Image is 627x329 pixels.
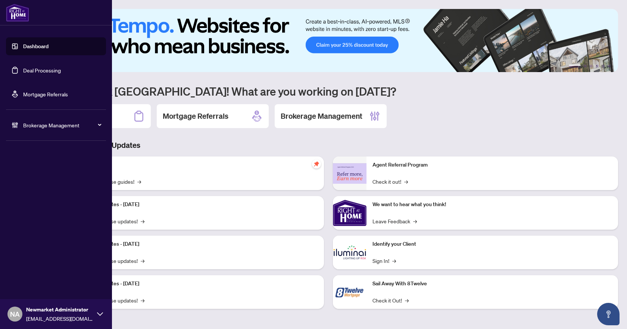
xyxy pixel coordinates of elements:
[281,111,362,121] h2: Brokerage Management
[413,217,417,225] span: →
[404,177,408,186] span: →
[597,303,620,325] button: Open asap
[333,236,366,269] img: Identify your Client
[372,177,408,186] a: Check it out!→
[333,196,366,230] img: We want to hear what you think!
[372,161,612,169] p: Agent Referral Program
[141,217,144,225] span: →
[26,314,93,323] span: [EMAIL_ADDRESS][DOMAIN_NAME]
[333,163,366,184] img: Agent Referral Program
[372,201,612,209] p: We want to hear what you think!
[39,84,618,98] h1: Welcome back [GEOGRAPHIC_DATA]! What are you working on [DATE]?
[26,305,93,314] span: Newmarket Administrator
[372,296,409,304] a: Check it Out!→
[584,65,587,68] button: 2
[312,159,321,168] span: pushpin
[78,240,318,248] p: Platform Updates - [DATE]
[333,275,366,309] img: Sail Away With 8Twelve
[23,67,61,74] a: Deal Processing
[590,65,593,68] button: 3
[141,296,144,304] span: →
[372,217,417,225] a: Leave Feedback→
[6,4,29,22] img: logo
[602,65,605,68] button: 5
[596,65,599,68] button: 4
[78,201,318,209] p: Platform Updates - [DATE]
[23,121,101,129] span: Brokerage Management
[569,65,581,68] button: 1
[608,65,611,68] button: 6
[78,280,318,288] p: Platform Updates - [DATE]
[141,257,144,265] span: →
[23,43,49,50] a: Dashboard
[39,140,618,150] h3: Brokerage & Industry Updates
[372,257,396,265] a: Sign In!→
[39,9,618,72] img: Slide 0
[23,91,68,97] a: Mortgage Referrals
[137,177,141,186] span: →
[163,111,228,121] h2: Mortgage Referrals
[392,257,396,265] span: →
[372,280,612,288] p: Sail Away With 8Twelve
[10,309,20,319] span: NA
[372,240,612,248] p: Identify your Client
[405,296,409,304] span: →
[78,161,318,169] p: Self-Help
